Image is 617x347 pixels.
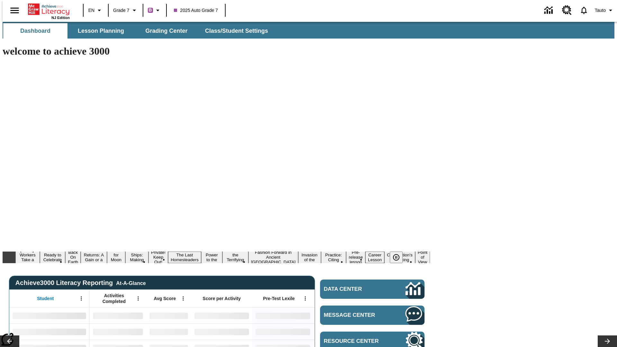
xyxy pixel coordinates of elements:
[320,306,425,325] a: Message Center
[365,252,384,263] button: Slide 15 Career Lesson
[76,294,86,303] button: Open Menu
[51,16,70,20] span: NJ Edition
[324,312,386,318] span: Message Center
[37,296,54,301] span: Student
[90,324,146,340] div: No Data,
[415,249,430,265] button: Slide 17 Point of View
[168,252,201,263] button: Slide 8 The Last Homesteaders
[346,249,365,265] button: Slide 14 Pre-release lesson
[592,4,617,16] button: Profile/Settings
[200,23,273,39] button: Class/Student Settings
[93,293,135,304] span: Activities Completed
[3,22,614,39] div: SubNavbar
[148,249,168,265] button: Slide 7 Private! Keep Out!
[320,280,425,299] a: Data Center
[324,286,384,292] span: Data Center
[248,249,298,265] button: Slide 11 Fashion Forward in Ancient Rome
[15,247,40,268] button: Slide 1 Labor Day: Workers Take a Stand
[88,7,94,14] span: EN
[145,27,187,35] span: Grading Center
[125,247,148,268] button: Slide 6 Cruise Ships: Making Waves
[145,4,164,16] button: Boost Class color is purple. Change class color
[15,279,146,287] span: Achieve3000 Literacy Reporting
[174,7,218,14] span: 2025 Auto Grade 7
[146,307,191,324] div: No Data,
[146,324,191,340] div: No Data,
[28,3,70,16] a: Home
[78,27,124,35] span: Lesson Planning
[3,23,67,39] button: Dashboard
[3,23,274,39] div: SubNavbar
[558,2,576,19] a: Resource Center, Will open in new tab
[205,27,268,35] span: Class/Student Settings
[116,279,146,286] div: At-A-Glance
[598,335,617,347] button: Lesson carousel, Next
[222,247,248,268] button: Slide 10 Attack of the Terrifying Tomatoes
[390,252,403,263] button: Pause
[149,6,152,14] span: B
[40,247,66,268] button: Slide 2 Get Ready to Celebrate Juneteenth!
[5,1,24,20] button: Open side menu
[134,23,199,39] button: Grading Center
[28,2,70,20] div: Home
[90,307,146,324] div: No Data,
[133,294,143,303] button: Open Menu
[113,7,130,14] span: Grade 7
[107,247,125,268] button: Slide 5 Time for Moon Rules?
[576,2,592,19] a: Notifications
[20,27,50,35] span: Dashboard
[595,7,606,14] span: Tauto
[321,247,346,268] button: Slide 13 Mixed Practice: Citing Evidence
[81,247,107,268] button: Slide 4 Free Returns: A Gain or a Drain?
[111,4,141,16] button: Grade: Grade 7, Select a grade
[300,294,310,303] button: Open Menu
[541,2,558,19] a: Data Center
[324,338,386,344] span: Resource Center
[384,247,415,268] button: Slide 16 The Constitution's Balancing Act
[69,23,133,39] button: Lesson Planning
[390,252,409,263] div: Pause
[85,4,106,16] button: Language: EN, Select a language
[3,45,430,57] h1: welcome to achieve 3000
[178,294,188,303] button: Open Menu
[201,247,222,268] button: Slide 9 Solar Power to the People
[203,296,241,301] span: Score per Activity
[298,247,321,268] button: Slide 12 The Invasion of the Free CD
[263,296,295,301] span: Pre-Test Lexile
[65,249,81,265] button: Slide 3 Back On Earth
[154,296,176,301] span: Avg Score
